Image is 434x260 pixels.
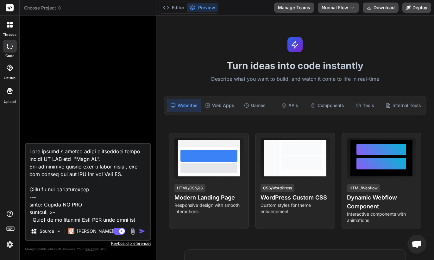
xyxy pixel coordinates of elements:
p: Custom styles for theme enhancement [261,202,330,215]
textarea: Lore ipsumd s ametco adipi elitseddoei tempo Incidi UT LAB etd "Magn AL". Eni adminimve quisno ex... [26,144,150,222]
div: Internal Tools [383,99,424,112]
button: Deploy [402,3,431,13]
label: code [5,53,14,59]
img: Pick Models [56,229,61,234]
h1: Turn ideas into code instantly [160,60,430,71]
p: Always double-check its answers. Your in Bind [25,246,151,252]
img: settings [4,239,15,250]
h4: Dynamic Webflow Component [347,193,416,211]
button: Manage Teams [274,3,314,13]
div: Tools [348,99,382,112]
button: Normal Flow [318,3,359,13]
button: Editor [160,3,187,12]
p: [PERSON_NAME] 3.7.. [77,228,123,234]
div: Components [308,99,347,112]
label: GitHub [4,75,16,81]
div: CSS/WordPress [261,184,294,192]
div: Websites [167,99,201,112]
div: Web Apps [203,99,237,112]
h4: Modern Landing Page [174,193,243,202]
div: Games [238,99,272,112]
button: Preview [187,3,218,12]
p: Interactive components with animations [347,211,416,224]
p: Keyboard preferences [25,241,151,246]
div: HTML/Webflow [347,184,380,192]
label: threads [3,32,16,37]
label: Upload [4,99,16,105]
p: Source [40,228,54,234]
span: Normal Flow [322,4,348,11]
div: HTML/CSS/JS [174,184,205,192]
a: Open chat [407,235,426,254]
div: APIs [273,99,307,112]
img: Claude 3.7 Sonnet (Anthropic) [68,228,74,234]
p: Responsive design with smooth interactions [174,202,243,215]
p: Describe what you want to build, and watch it come to life in real-time [160,75,430,83]
h4: WordPress Custom CSS [261,193,330,202]
img: attachment [129,228,136,235]
img: icon [139,228,145,234]
span: Choose Project [24,5,62,11]
span: privacy [85,247,96,251]
button: Download [363,3,399,13]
